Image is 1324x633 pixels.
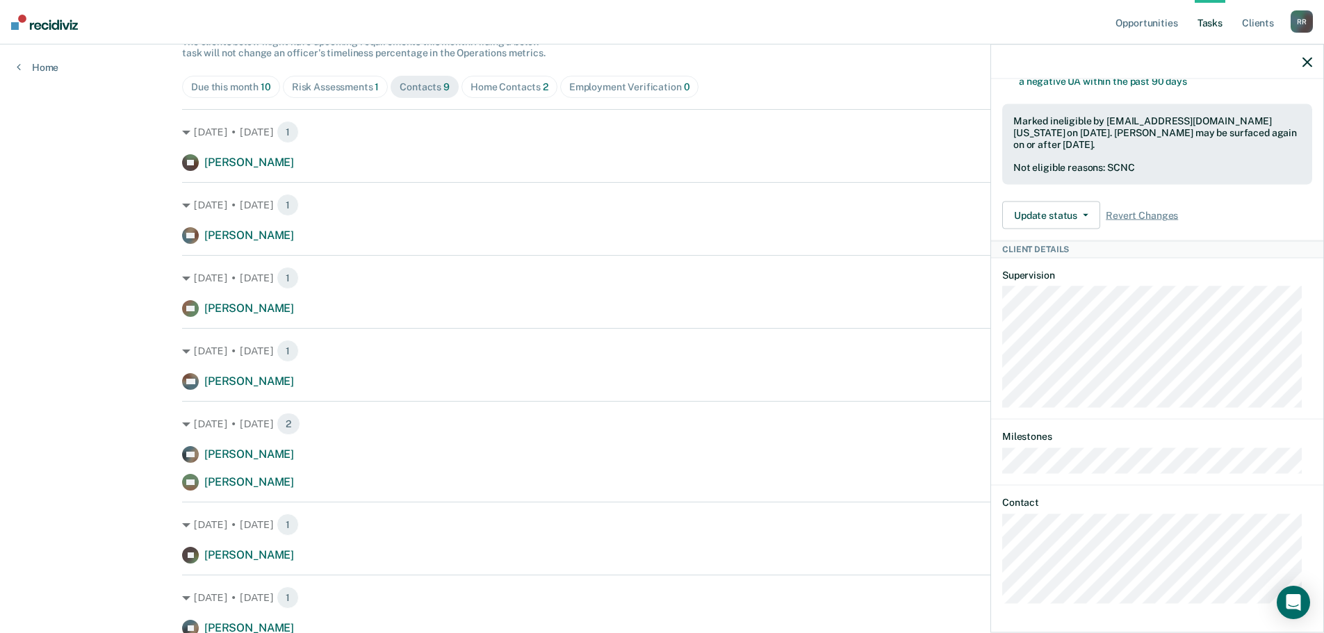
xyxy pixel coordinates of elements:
[1002,497,1312,509] dt: Contact
[684,81,690,92] span: 0
[443,81,450,92] span: 9
[204,302,294,315] span: [PERSON_NAME]
[292,81,379,93] div: Risk Assessments
[400,81,450,93] div: Contacts
[277,513,299,536] span: 1
[17,61,58,74] a: Home
[182,194,1142,216] div: [DATE] • [DATE]
[277,340,299,362] span: 1
[204,156,294,169] span: [PERSON_NAME]
[182,513,1142,536] div: [DATE] • [DATE]
[204,375,294,388] span: [PERSON_NAME]
[471,81,548,93] div: Home Contacts
[1013,115,1301,150] div: Marked ineligible by [EMAIL_ADDRESS][DOMAIN_NAME][US_STATE] on [DATE]. [PERSON_NAME] may be surfa...
[182,36,546,59] span: The clients below might have upcoming requirements this month. Hiding a below task will not chang...
[11,15,78,30] img: Recidiviz
[204,475,294,488] span: [PERSON_NAME]
[1002,430,1312,442] dt: Milestones
[1002,269,1312,281] dt: Supervision
[182,413,1142,435] div: [DATE] • [DATE]
[277,267,299,289] span: 1
[1002,202,1100,229] button: Update status
[543,81,548,92] span: 2
[1166,76,1186,87] span: days
[1106,209,1178,221] span: Revert Changes
[182,121,1142,143] div: [DATE] • [DATE]
[182,340,1142,362] div: [DATE] • [DATE]
[991,241,1323,258] div: Client Details
[191,81,271,93] div: Due this month
[277,586,299,609] span: 1
[277,194,299,216] span: 1
[277,121,299,143] span: 1
[204,229,294,242] span: [PERSON_NAME]
[204,447,294,461] span: [PERSON_NAME]
[1291,10,1313,33] div: R R
[1013,162,1301,174] div: Not eligible reasons: SCNC
[182,586,1142,609] div: [DATE] • [DATE]
[569,81,690,93] div: Employment Verification
[182,267,1142,289] div: [DATE] • [DATE]
[261,81,271,92] span: 10
[204,548,294,561] span: [PERSON_NAME]
[1277,586,1310,619] div: Open Intercom Messenger
[375,81,379,92] span: 1
[277,413,300,435] span: 2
